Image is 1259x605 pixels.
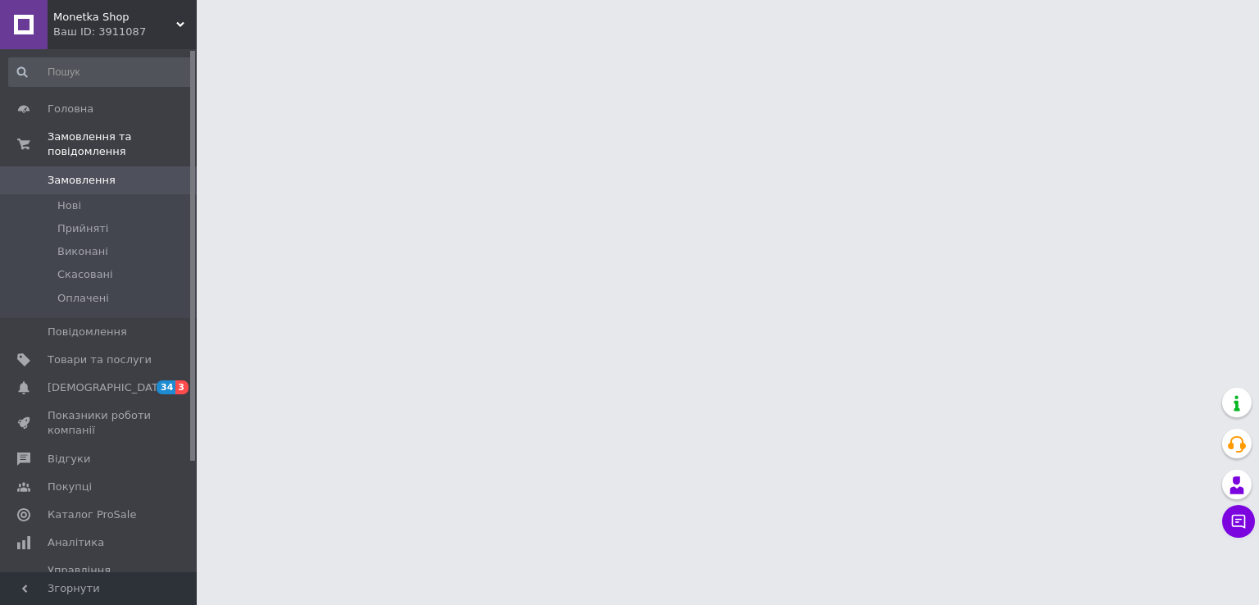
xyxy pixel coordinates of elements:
[48,325,127,339] span: Повідомлення
[48,563,152,593] span: Управління сайтом
[48,380,169,395] span: [DEMOGRAPHIC_DATA]
[48,130,197,159] span: Замовлення та повідомлення
[48,507,136,522] span: Каталог ProSale
[48,173,116,188] span: Замовлення
[57,291,109,306] span: Оплачені
[48,452,90,466] span: Відгуки
[8,57,193,87] input: Пошук
[57,267,113,282] span: Скасовані
[48,535,104,550] span: Аналітика
[57,244,108,259] span: Виконані
[48,480,92,494] span: Покупці
[57,198,81,213] span: Нові
[175,380,189,394] span: 3
[157,380,175,394] span: 34
[1222,505,1255,538] button: Чат з покупцем
[48,353,152,367] span: Товари та послуги
[53,25,197,39] div: Ваш ID: 3911087
[57,221,108,236] span: Прийняті
[48,408,152,438] span: Показники роботи компанії
[53,10,176,25] span: Monetka Shop
[48,102,93,116] span: Головна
